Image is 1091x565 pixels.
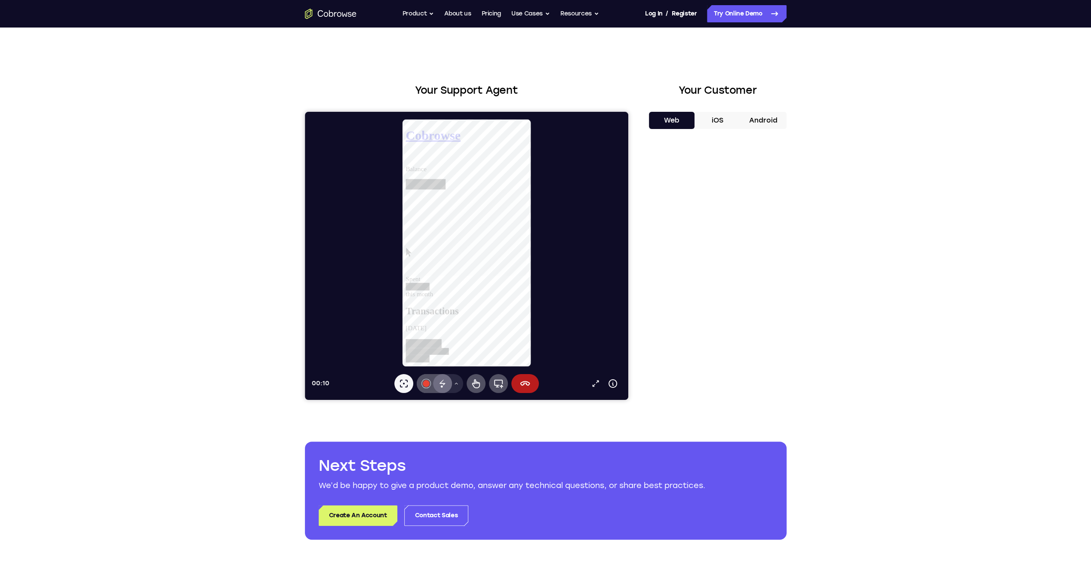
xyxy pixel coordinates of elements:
[404,505,468,526] a: Contact Sales
[305,112,628,400] iframe: Agent
[305,9,356,19] a: Go to the home page
[560,5,599,22] button: Resources
[672,5,697,22] a: Register
[511,5,550,22] button: Use Cases
[707,5,787,22] a: Try Online Demo
[319,479,773,491] p: We’d be happy to give a product demo, answer any technical questions, or share best practices.
[649,83,787,98] h2: Your Customer
[649,112,695,129] button: Web
[645,5,662,22] a: Log In
[666,9,668,19] span: /
[305,83,628,98] h2: Your Support Agent
[403,5,434,22] button: Product
[319,455,773,476] h2: Next Steps
[481,5,501,22] a: Pricing
[695,112,741,129] button: iOS
[741,112,787,129] button: Android
[444,5,471,22] a: About us
[319,505,397,526] a: Create An Account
